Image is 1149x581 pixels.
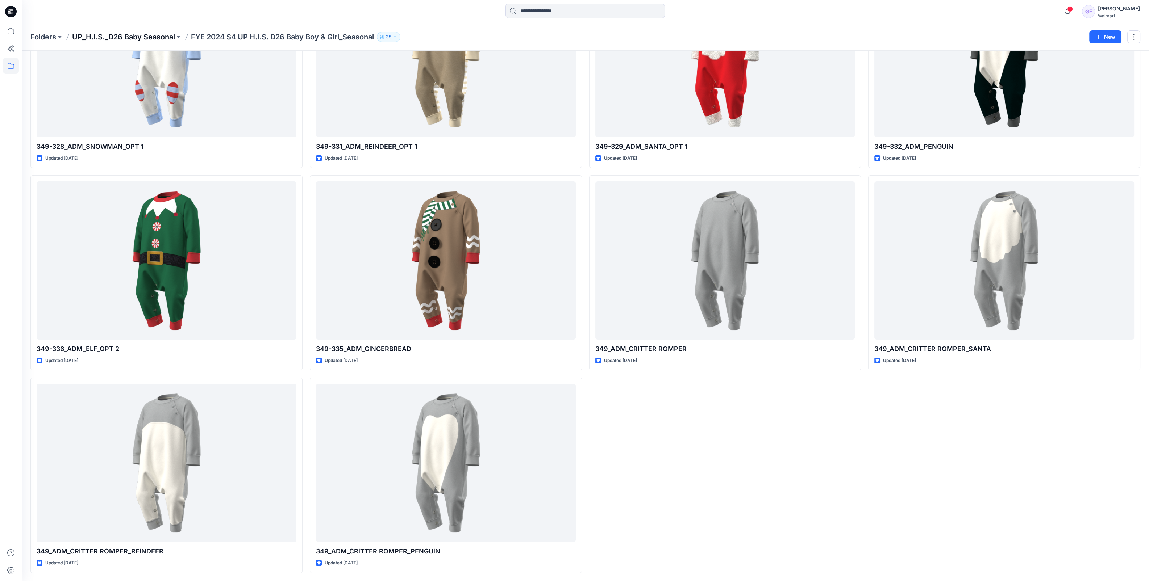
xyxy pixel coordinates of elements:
p: 349_ADM_CRITTER ROMPER [595,344,855,354]
p: 349-328_ADM_SNOWMAN_OPT 1 [37,142,296,152]
p: 349_ADM_CRITTER ROMPER_PENGUIN [316,546,576,556]
div: GF [1082,5,1095,18]
div: [PERSON_NAME] [1098,4,1140,13]
p: Updated [DATE] [45,559,78,567]
a: 349-336_ADM_ELF_OPT 2 [37,181,296,340]
button: 35 [377,32,400,42]
p: 349-336_ADM_ELF_OPT 2 [37,344,296,354]
a: UP_H.I.S._D26 Baby Seasonal [72,32,175,42]
p: FYE 2024 S4 UP H.I.S. D26 Baby Boy & Girl_Seasonal [191,32,374,42]
a: 349_ADM_CRITTER ROMPER_SANTA [874,181,1134,340]
p: 349-331_ADM_REINDEER_OPT 1 [316,142,576,152]
span: 1 [1067,6,1073,12]
div: Walmart [1098,13,1140,18]
p: Updated [DATE] [325,357,358,365]
p: Updated [DATE] [604,155,637,162]
p: Updated [DATE] [325,155,358,162]
p: 349-329_ADM_SANTA_OPT 1 [595,142,855,152]
p: Updated [DATE] [604,357,637,365]
p: 349-332_ADM_PENGUIN [874,142,1134,152]
p: Updated [DATE] [325,559,358,567]
p: Updated [DATE] [45,357,78,365]
p: Updated [DATE] [883,155,916,162]
a: 349_ADM_CRITTER ROMPER [595,181,855,340]
p: Updated [DATE] [45,155,78,162]
p: 35 [386,33,391,41]
a: 349_ADM_CRITTER ROMPER_PENGUIN [316,384,576,542]
p: 349_ADM_CRITTER ROMPER_REINDEER [37,546,296,556]
p: 349-335_ADM_GINGERBREAD [316,344,576,354]
button: New [1089,30,1121,43]
a: 349-335_ADM_GINGERBREAD [316,181,576,340]
p: 349_ADM_CRITTER ROMPER_SANTA [874,344,1134,354]
a: 349_ADM_CRITTER ROMPER_REINDEER [37,384,296,542]
a: Folders [30,32,56,42]
p: Updated [DATE] [883,357,916,365]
